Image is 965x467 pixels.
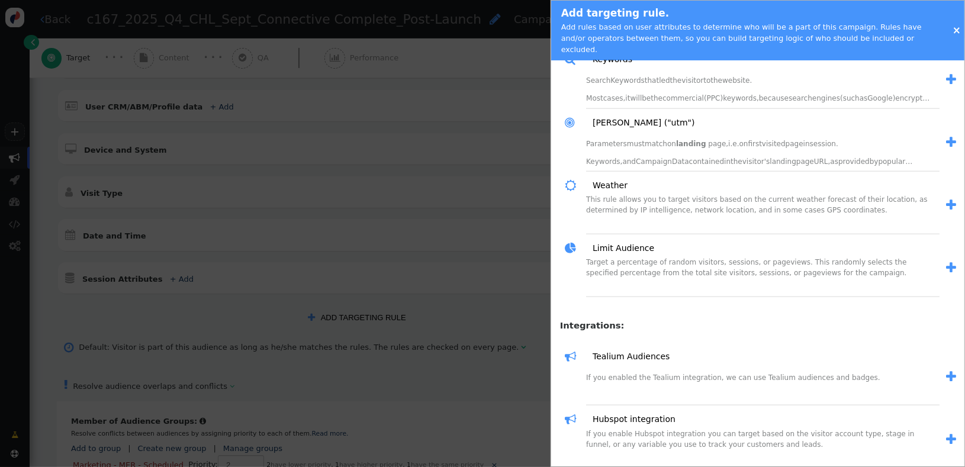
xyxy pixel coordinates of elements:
span: Most [586,94,603,102]
span: provided [838,157,870,166]
span:  [946,371,956,383]
span: on [739,140,748,148]
span: visited [762,140,786,148]
span: in [803,140,810,148]
a:  [940,259,956,278]
span: by [870,157,879,166]
span: Keywords, [586,157,622,166]
span: as [860,94,868,102]
span: because [759,94,789,102]
div: Add rules based on user attributes to determine who will be a part of this campaign. Rules have a... [561,21,935,55]
span: the [731,157,742,166]
span: keywords, [723,94,759,102]
a:  [940,368,956,387]
span: Search [586,76,610,85]
span: the [651,94,662,102]
a:  [940,133,956,152]
span:  [946,199,956,211]
span: Google) [867,94,895,102]
span: session. [810,140,838,148]
span:  [565,240,584,257]
span:  [565,114,584,131]
span: match [645,140,667,148]
span: visitor [681,76,703,85]
p: If you enabled the Tealium integration, we can use Tealium audiences and badges. [586,372,940,383]
a:  [940,196,956,215]
a: Weather [584,179,628,192]
span:  [565,348,584,365]
span: led [659,76,670,85]
a:  [940,430,956,449]
span: Data [672,157,689,166]
span: page, [708,140,728,148]
span: search [789,94,812,102]
span: landing [676,140,706,148]
a: × [953,24,961,36]
a: Tealium Audiences [584,350,670,363]
span: to [703,76,710,85]
span: first [748,140,761,148]
a:  [940,70,956,89]
span:  [946,262,956,274]
a: Limit Audience [584,242,654,255]
h4: Integrations: [551,314,964,332]
span: that [645,76,659,85]
span: must [627,140,645,148]
span:  [946,73,956,86]
span: it [625,94,630,102]
span: the [670,76,682,85]
span: will [630,94,642,102]
span: URL, [814,157,831,166]
span: page [796,157,814,166]
span: popular [878,157,905,166]
span: Campaign [636,157,672,166]
div: This rule allows you to target visitors based on the current weather forecast of their location, ... [586,194,940,234]
span: Parameters [586,140,627,148]
span: cases, [603,94,626,102]
span: Keywords [610,76,645,85]
span: engines [812,94,840,102]
span: contained [689,157,725,166]
span: in [724,157,731,166]
span: page [786,140,803,148]
a: Hubspot integration [584,413,675,426]
span: the [710,76,722,85]
span: and [622,157,636,166]
span: commercial [662,94,704,102]
span:  [946,433,956,446]
span:  [565,177,584,194]
a: [PERSON_NAME] ("utm") [584,117,695,129]
span: website. [722,76,752,85]
span: be [642,94,651,102]
span: (PPC) [704,94,723,102]
span: as [830,157,838,166]
span:  [565,411,584,428]
div: Target a percentage of random visitors, sessions, or pageviews. This randomly selects the specifi... [586,257,940,297]
span: visitor's [742,157,770,166]
span:  [946,136,956,149]
span: (such [840,94,860,102]
span: landing [770,157,796,166]
span: on [667,140,676,148]
span: i.e. [728,140,739,148]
